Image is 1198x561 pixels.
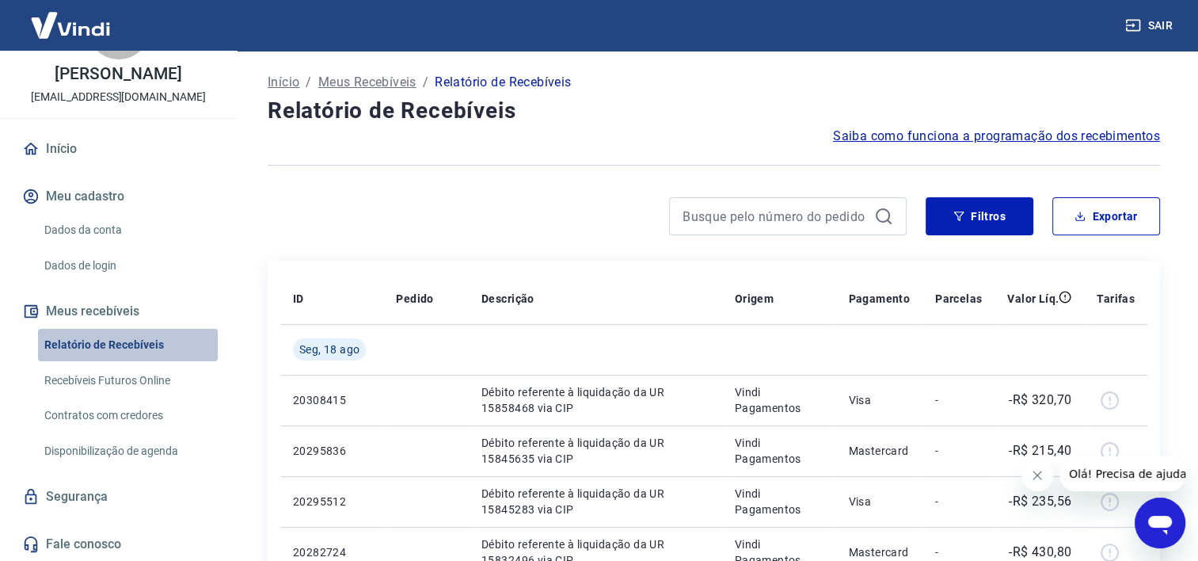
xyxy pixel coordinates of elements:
img: Vindi [19,1,122,49]
p: - [935,494,982,509]
button: Exportar [1052,197,1160,235]
p: / [423,73,428,92]
input: Busque pelo número do pedido [683,204,868,228]
a: Início [19,132,218,166]
iframe: Fechar mensagem [1021,460,1053,491]
a: Saiba como funciona a programação dos recebimentos [833,127,1160,146]
p: 20282724 [293,544,371,560]
p: Vindi Pagamentos [735,384,823,416]
p: [PERSON_NAME] [55,66,181,82]
a: Contratos com credores [38,399,218,432]
a: Recebíveis Futuros Online [38,364,218,397]
p: - [935,544,982,560]
a: Meus Recebíveis [318,73,416,92]
p: Débito referente à liquidação da UR 15845283 via CIP [481,486,709,517]
button: Sair [1122,11,1179,40]
p: Parcelas [935,291,982,307]
p: Pedido [396,291,433,307]
p: - [935,392,982,408]
a: Dados de login [38,250,218,282]
p: ID [293,291,304,307]
p: -R$ 215,40 [1009,441,1071,460]
p: Visa [848,494,910,509]
p: / [306,73,311,92]
a: Início [268,73,299,92]
p: Visa [848,392,910,408]
p: 20308415 [293,392,371,408]
p: Relatório de Recebíveis [435,73,571,92]
p: Débito referente à liquidação da UR 15845635 via CIP [481,435,709,467]
p: Mastercard [848,544,910,560]
button: Meus recebíveis [19,294,218,329]
h4: Relatório de Recebíveis [268,95,1160,127]
iframe: Botão para abrir a janela de mensagens [1135,498,1185,548]
p: Pagamento [848,291,910,307]
button: Filtros [926,197,1033,235]
p: [EMAIL_ADDRESS][DOMAIN_NAME] [31,89,206,105]
a: Disponibilização de agenda [38,435,218,467]
p: Valor Líq. [1007,291,1059,307]
p: Vindi Pagamentos [735,486,823,517]
p: Descrição [481,291,534,307]
p: 20295512 [293,494,371,509]
p: - [935,443,982,459]
a: Dados da conta [38,214,218,246]
a: Segurança [19,479,218,514]
span: Seg, 18 ago [299,342,359,357]
p: Débito referente à liquidação da UR 15858468 via CIP [481,384,709,416]
span: Olá! Precisa de ajuda? [10,11,133,24]
p: Vindi Pagamentos [735,435,823,467]
button: Meu cadastro [19,179,218,214]
p: Mastercard [848,443,910,459]
a: Relatório de Recebíveis [38,329,218,361]
iframe: Mensagem da empresa [1059,456,1185,491]
p: Tarifas [1097,291,1135,307]
p: -R$ 235,56 [1009,492,1071,511]
p: Origem [735,291,774,307]
p: 20295836 [293,443,371,459]
p: -R$ 320,70 [1009,391,1071,410]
